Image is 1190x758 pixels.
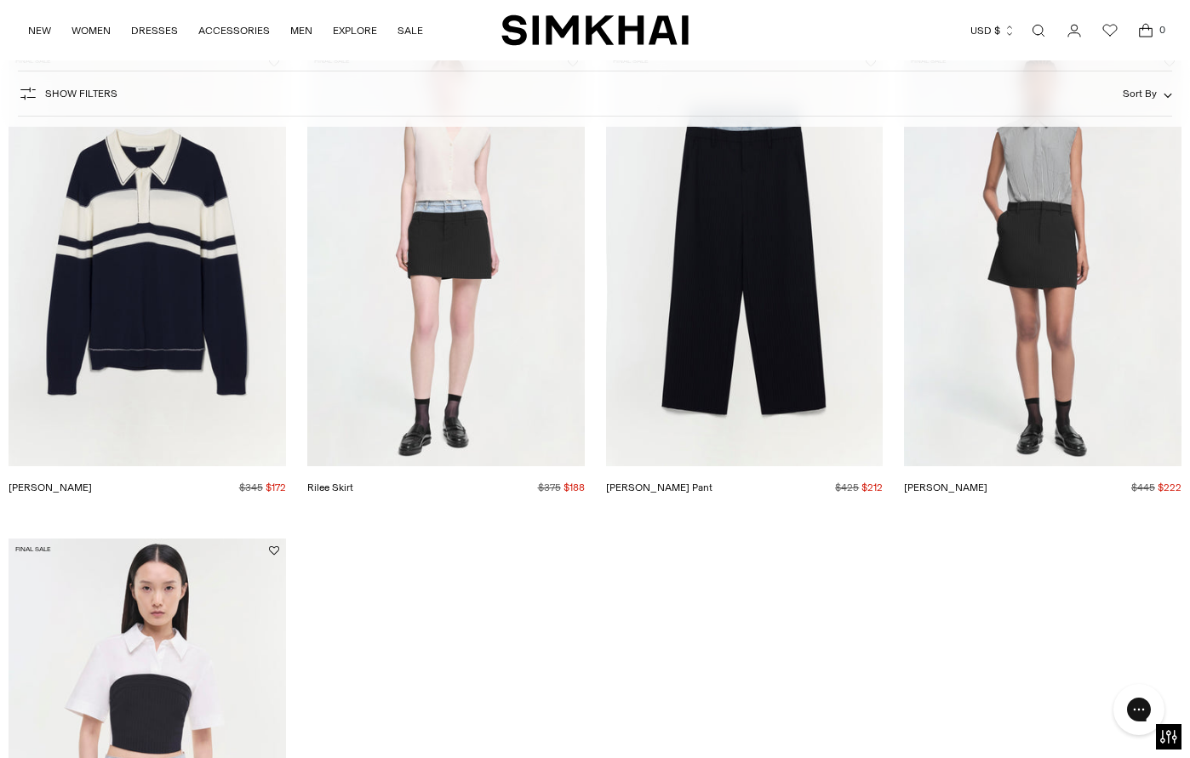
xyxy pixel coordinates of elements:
span: $188 [564,482,585,493]
a: SALE [398,12,423,49]
a: MEN [290,12,312,49]
img: Louis Popover [9,50,286,466]
button: Add to Wishlist [269,545,279,556]
a: Open cart modal [1129,14,1163,48]
button: Show Filters [18,80,117,107]
img: Graham Dress [904,50,1181,466]
a: Go to the account page [1057,14,1091,48]
a: [PERSON_NAME] [9,482,92,493]
a: DRESSES [131,12,178,49]
s: $345 [239,482,263,493]
a: EXPLORE [333,12,377,49]
a: [PERSON_NAME] Pant [606,482,712,493]
iframe: Sign Up via Text for Offers [14,693,171,744]
a: SIMKHAI [501,14,689,47]
button: USD $ [970,12,1016,49]
img: Ophelia Pant [606,50,884,466]
s: $375 [538,482,561,493]
span: Sort By [1123,88,1157,100]
s: $445 [1131,482,1155,493]
s: $425 [835,482,859,493]
iframe: Gorgias live chat messenger [1105,678,1173,741]
a: [PERSON_NAME] [904,482,987,493]
a: Rilee Skirt [307,482,353,493]
a: Wishlist [1093,14,1127,48]
span: $222 [1158,482,1181,493]
a: NEW [28,12,51,49]
span: $212 [861,482,883,493]
img: Rilee Skirt [307,50,585,466]
span: Show Filters [45,88,117,100]
a: WOMEN [72,12,111,49]
button: Sort By [1123,84,1172,103]
span: 0 [1154,22,1170,37]
a: ACCESSORIES [198,12,270,49]
span: $172 [266,482,286,493]
a: Open search modal [1021,14,1056,48]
